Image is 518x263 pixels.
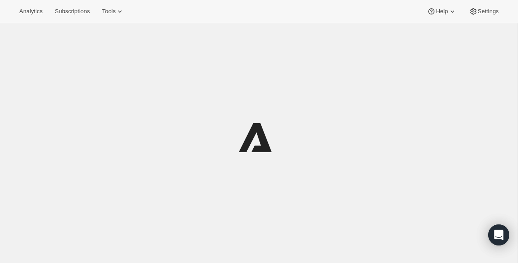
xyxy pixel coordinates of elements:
span: Subscriptions [55,8,90,15]
button: Subscriptions [49,5,95,18]
span: Tools [102,8,115,15]
span: Help [436,8,448,15]
div: Open Intercom Messenger [488,224,509,245]
button: Tools [97,5,129,18]
button: Analytics [14,5,48,18]
span: Analytics [19,8,42,15]
span: Settings [478,8,499,15]
button: Help [422,5,462,18]
button: Settings [464,5,504,18]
